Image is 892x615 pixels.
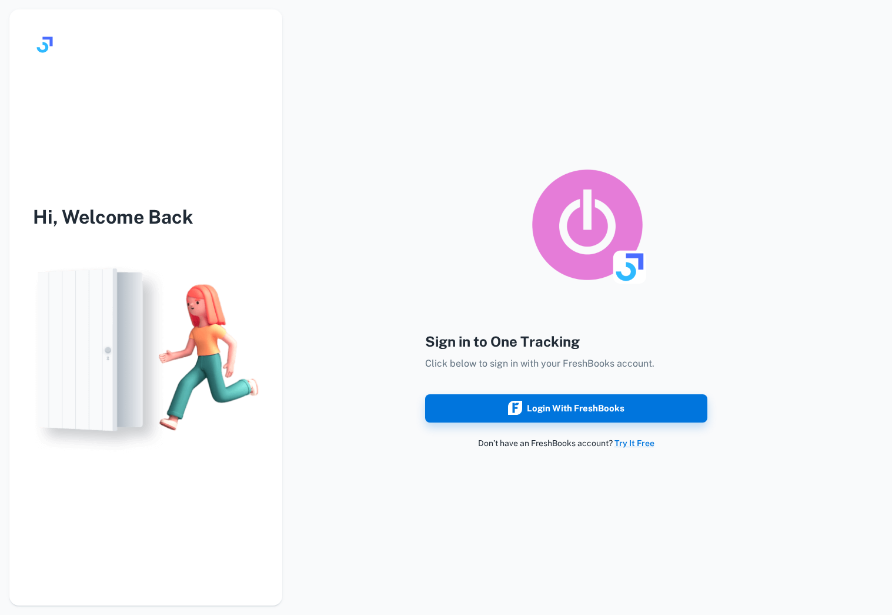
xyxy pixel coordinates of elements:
[9,255,282,460] img: login
[614,438,654,448] a: Try It Free
[425,357,707,371] p: Click below to sign in with your FreshBooks account.
[425,394,707,423] button: Login with FreshBooks
[508,401,624,416] div: Login with FreshBooks
[425,331,707,352] h4: Sign in to One Tracking
[9,203,282,231] h3: Hi, Welcome Back
[33,33,56,56] img: logo.svg
[529,166,646,284] img: logo_toggl_syncing_app.png
[425,437,707,450] p: Don’t have an FreshBooks account?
